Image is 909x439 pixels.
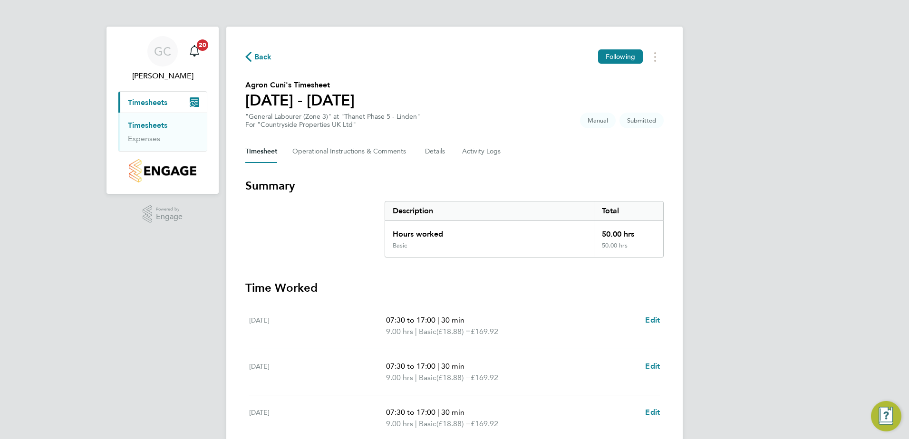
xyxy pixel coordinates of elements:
[129,159,196,182] img: countryside-properties-logo-retina.png
[156,213,183,221] span: Engage
[436,373,471,382] span: (£18.88) =
[393,242,407,249] div: Basic
[419,372,436,383] span: Basic
[419,326,436,337] span: Basic
[645,407,660,418] a: Edit
[436,327,471,336] span: (£18.88) =
[385,201,594,220] div: Description
[437,362,439,371] span: |
[128,98,167,107] span: Timesheets
[425,140,447,163] button: Details
[645,361,660,372] a: Edit
[106,27,219,194] nav: Main navigation
[437,315,439,324] span: |
[249,361,386,383] div: [DATE]
[128,121,167,130] a: Timesheets
[156,205,183,213] span: Powered by
[386,373,413,382] span: 9.00 hrs
[154,45,171,57] span: GC
[471,327,498,336] span: £169.92
[415,373,417,382] span: |
[128,134,160,143] a: Expenses
[385,221,594,242] div: Hours worked
[386,419,413,428] span: 9.00 hrs
[385,201,664,258] div: Summary
[118,113,207,151] div: Timesheets
[118,70,207,82] span: Gavin Cronje
[471,419,498,428] span: £169.92
[415,327,417,336] span: |
[606,52,635,61] span: Following
[594,242,663,257] div: 50.00 hrs
[245,113,420,129] div: "General Labourer (Zone 3)" at "Thanet Phase 5 - Linden"
[594,201,663,220] div: Total
[619,113,664,128] span: This timesheet is Submitted.
[245,51,272,63] button: Back
[292,140,410,163] button: Operational Instructions & Comments
[645,408,660,417] span: Edit
[462,140,502,163] button: Activity Logs
[471,373,498,382] span: £169.92
[415,419,417,428] span: |
[441,362,464,371] span: 30 min
[441,408,464,417] span: 30 min
[185,36,204,67] a: 20
[871,401,901,431] button: Engage Resource Center
[436,419,471,428] span: (£18.88) =
[245,121,420,129] div: For "Countryside Properties UK Ltd"
[598,49,643,64] button: Following
[645,315,660,324] span: Edit
[441,315,464,324] span: 30 min
[580,113,616,128] span: This timesheet was manually created.
[419,418,436,429] span: Basic
[118,92,207,113] button: Timesheets
[386,315,435,324] span: 07:30 to 17:00
[249,407,386,429] div: [DATE]
[254,51,272,63] span: Back
[118,36,207,82] a: GC[PERSON_NAME]
[197,39,208,51] span: 20
[143,205,183,223] a: Powered byEngage
[645,315,660,326] a: Edit
[645,362,660,371] span: Edit
[118,159,207,182] a: Go to home page
[245,140,277,163] button: Timesheet
[386,408,435,417] span: 07:30 to 17:00
[386,327,413,336] span: 9.00 hrs
[245,91,355,110] h1: [DATE] - [DATE]
[437,408,439,417] span: |
[245,280,664,296] h3: Time Worked
[647,49,664,64] button: Timesheets Menu
[386,362,435,371] span: 07:30 to 17:00
[249,315,386,337] div: [DATE]
[245,178,664,193] h3: Summary
[594,221,663,242] div: 50.00 hrs
[245,79,355,91] h2: Agron Cuni's Timesheet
